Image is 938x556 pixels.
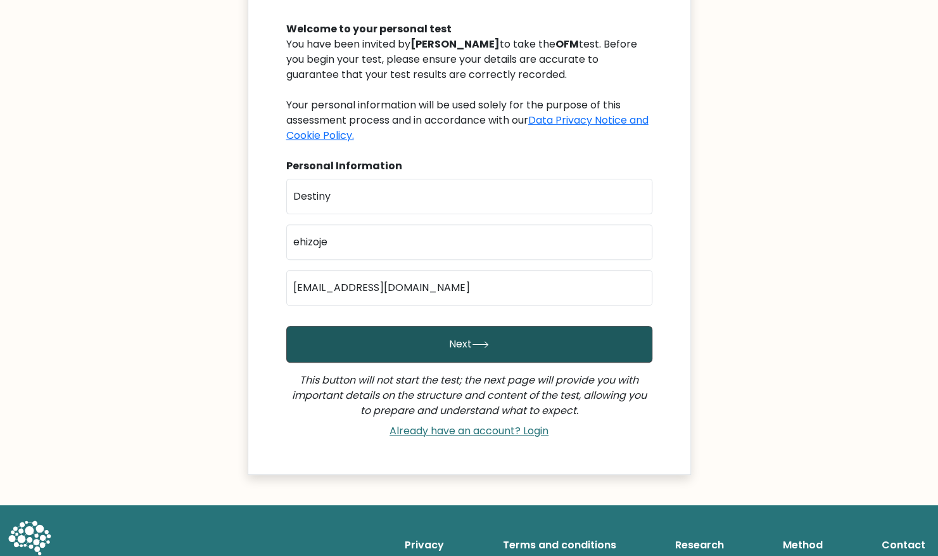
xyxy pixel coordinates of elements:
div: You have been invited by to take the test. Before you begin your test, please ensure your details... [286,37,652,143]
a: Already have an account? Login [384,423,554,438]
a: Data Privacy Notice and Cookie Policy. [286,113,649,143]
button: Next [286,326,652,363]
div: Welcome to your personal test [286,22,652,37]
div: Personal Information [286,158,652,174]
input: First name [286,179,652,214]
b: [PERSON_NAME] [410,37,500,51]
i: This button will not start the test; the next page will provide you with important details on the... [292,373,647,418]
input: Last name [286,224,652,260]
b: OFM [555,37,579,51]
input: Email [286,270,652,306]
